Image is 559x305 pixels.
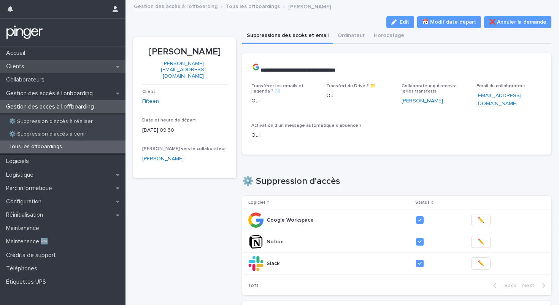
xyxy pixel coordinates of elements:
button: Suppressions des accès et email [242,28,333,44]
span: Transfert du Drive ? 📁 [326,84,376,88]
span: Collaborateur qui recevra le/les transferts [402,84,457,94]
p: Logiciel [248,198,265,207]
p: Google Workspace [267,216,315,224]
button: Ordinateur [333,28,369,44]
span: ✏️ [478,216,484,224]
p: Maintenance 🆕 [3,238,54,245]
p: Réinitialisation [3,211,49,219]
p: Parc informatique [3,185,58,192]
p: Crédits de support [3,252,62,259]
p: Slack [267,259,281,267]
p: Statut [415,198,429,207]
button: ✏️ [471,257,491,270]
span: Back [500,283,516,288]
img: images [251,62,260,72]
p: ⚙️ Suppression d'accès à venir [3,131,92,137]
p: Gestion des accès à l’offboarding [3,103,100,110]
p: Clients [3,63,30,70]
p: Étiquettes UPS [3,278,52,286]
button: Back [487,282,519,289]
p: [PERSON_NAME] [142,46,227,57]
button: Next [519,282,551,289]
button: ✏️ [471,214,491,226]
a: [PERSON_NAME][EMAIL_ADDRESS][DOMAIN_NAME] [161,61,206,79]
span: Next [522,283,539,288]
span: Email du collaborateur [476,84,525,88]
tr: NotionNotion ✏️ [242,231,551,253]
p: Oui [251,131,542,139]
tr: SlackSlack ✏️ [242,253,551,275]
p: Collaborateurs [3,76,51,83]
h1: ⚙️ Suppression d'accès [242,176,551,187]
p: [PERSON_NAME] [288,2,331,10]
a: [PERSON_NAME] [402,97,443,105]
p: Notion [267,237,285,245]
p: Configuration [3,198,48,205]
button: ❌ Annuler la demande [484,16,551,28]
p: Téléphones [3,265,43,272]
button: Edit [386,16,414,28]
p: Oui [251,97,317,105]
span: ✏️ [478,260,484,267]
p: Logiciels [3,158,35,165]
a: Fifteen [142,97,159,105]
p: 1 of 1 [242,276,265,295]
button: ✏️ [471,236,491,248]
span: Client [142,89,155,94]
p: [DATE] 09:30 [142,126,227,134]
tr: Google WorkspaceGoogle Workspace ✏️ [242,209,551,231]
p: Accueil [3,50,31,57]
button: Horodatage [369,28,409,44]
button: 📅 Modif date départ [417,16,481,28]
p: Gestion des accès à l’onboarding [3,90,99,97]
span: Activation d'un message automatique d'absence ? [251,123,362,128]
span: ❌ Annuler la demande [489,18,546,26]
p: Oui [326,92,392,100]
span: Edit [400,19,409,25]
img: mTgBEunGTSyRkCgitkcU [6,25,43,40]
span: Transférer les emails et l'agenda ? ✉️ [251,84,303,94]
span: [PERSON_NAME] vers le collaborateur [142,147,226,151]
p: ⚙️ Suppression d'accès à réaliser [3,118,99,125]
a: Tous les offboardings [226,2,280,10]
p: Maintenance [3,225,45,232]
p: Tous les offboardings [3,144,68,150]
a: [EMAIL_ADDRESS][DOMAIN_NAME] [476,93,521,106]
span: ✏️ [478,238,484,246]
span: 📅 Modif date départ [422,18,476,26]
p: Logistique [3,171,40,179]
span: Date et heure de départ [142,118,196,123]
a: [PERSON_NAME] [142,155,184,163]
a: Gestion des accès à l’offboarding [134,2,218,10]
